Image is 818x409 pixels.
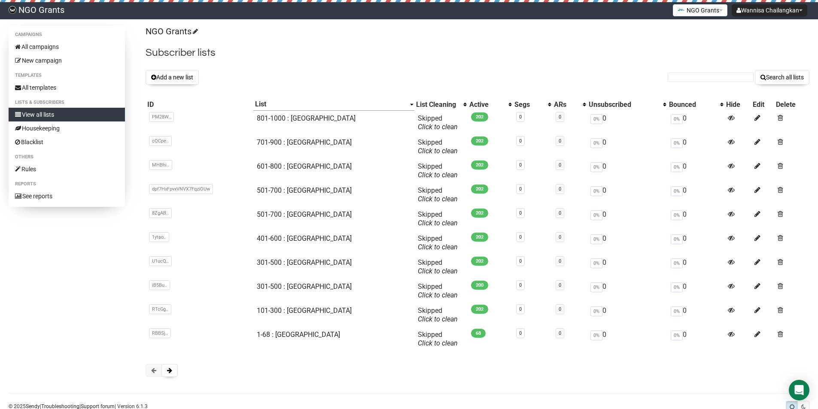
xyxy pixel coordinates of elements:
span: 68 [471,329,486,338]
span: 1ytso.. [149,232,169,242]
span: PM28W.. [149,112,174,122]
a: 0 [519,330,522,336]
td: 0 [587,231,667,255]
span: 202 [471,185,488,194]
td: 0 [587,207,667,231]
th: Edit: No sort applied, sorting is disabled [751,98,774,111]
span: 0% [590,258,602,268]
span: 0% [590,210,602,220]
div: Bounced [669,100,716,109]
th: Active: No sort applied, activate to apply an ascending sort [468,98,513,111]
span: 202 [471,112,488,121]
a: 0 [559,258,561,264]
li: Lists & subscribers [9,97,125,108]
a: See reports [9,189,125,203]
td: 0 [587,183,667,207]
div: Active [469,100,504,109]
td: 0 [667,255,724,279]
span: 0% [590,306,602,316]
span: 202 [471,136,488,145]
th: Unsubscribed: No sort applied, activate to apply an ascending sort [587,98,667,111]
a: 0 [519,186,522,192]
a: 601-800 : [GEOGRAPHIC_DATA] [257,162,352,170]
th: Segs: No sort applied, activate to apply an ascending sort [513,98,552,111]
a: 0 [559,234,561,240]
a: 0 [559,330,561,336]
span: dpf7HxFpvxVNVX7FqziOUw [149,184,213,194]
span: U1ucQ.. [149,256,172,266]
td: 0 [667,231,724,255]
span: 0% [671,234,683,244]
span: Skipped [418,162,458,179]
div: Edit [753,100,772,109]
a: 501-700 : [GEOGRAPHIC_DATA] [257,210,352,218]
span: Skipped [418,210,458,227]
a: Blacklist [9,135,125,149]
td: 0 [587,327,667,351]
td: 0 [667,327,724,351]
a: 0 [519,138,522,144]
button: Wannisa Chailangkan [732,4,807,16]
a: 1-68 : [GEOGRAPHIC_DATA] [257,330,340,339]
h2: Subscriber lists [146,45,809,61]
th: List: Descending sort applied, activate to remove the sort [253,98,414,111]
span: 0% [590,138,602,148]
a: All templates [9,81,125,94]
span: 0% [671,114,683,124]
a: Click to clean [418,291,458,299]
td: 0 [667,183,724,207]
a: Click to clean [418,171,458,179]
span: Skipped [418,234,458,251]
td: 0 [667,279,724,303]
td: 0 [587,111,667,135]
div: ARs [554,100,578,109]
th: Delete: No sort applied, sorting is disabled [774,98,809,111]
span: cQCpe.. [149,136,172,146]
td: 0 [587,159,667,183]
th: Hide: No sort applied, sorting is disabled [724,98,751,111]
button: Search all lists [755,70,809,85]
span: 0% [671,186,683,196]
button: NGO Grants [673,4,727,16]
td: 0 [587,303,667,327]
span: Skipped [418,330,458,347]
span: Skipped [418,114,458,131]
span: Skipped [418,186,458,203]
span: 0% [671,330,683,340]
a: 501-700 : [GEOGRAPHIC_DATA] [257,186,352,194]
a: 0 [519,282,522,288]
div: List [255,100,406,109]
span: iB5Bu.. [149,280,170,290]
span: 0% [671,306,683,316]
span: 202 [471,233,488,242]
span: MHBhi.. [149,160,172,170]
div: List Cleaning [416,100,459,109]
img: 17080ac3efa689857045ce3784bc614b [9,6,16,14]
td: 0 [587,135,667,159]
a: Click to clean [418,315,458,323]
a: 0 [559,306,561,312]
a: 0 [519,162,522,168]
a: NGO Grants [146,26,197,36]
span: 202 [471,209,488,218]
th: ID: No sort applied, sorting is disabled [146,98,254,111]
a: 701-900 : [GEOGRAPHIC_DATA] [257,138,352,146]
a: Click to clean [418,123,458,131]
a: 0 [519,210,522,216]
a: 0 [559,162,561,168]
a: 101-300 : [GEOGRAPHIC_DATA] [257,306,352,315]
a: 0 [559,138,561,144]
a: 301-500 : [GEOGRAPHIC_DATA] [257,258,352,267]
a: 0 [519,258,522,264]
a: 0 [559,186,561,192]
a: Rules [9,162,125,176]
span: RTcGg.. [149,304,171,314]
a: All campaigns [9,40,125,54]
li: Others [9,152,125,162]
span: 0% [671,210,683,220]
span: 0% [590,330,602,340]
span: 202 [471,161,488,170]
th: List Cleaning: No sort applied, activate to apply an ascending sort [414,98,468,111]
a: Click to clean [418,195,458,203]
span: Skipped [418,138,458,155]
